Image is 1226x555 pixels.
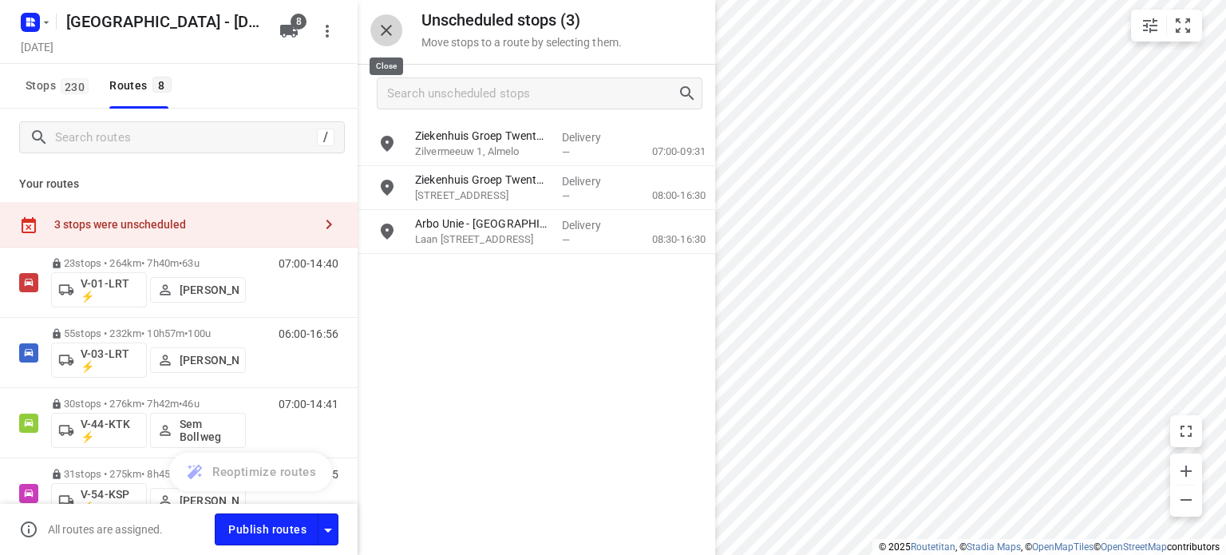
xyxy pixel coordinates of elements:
[152,77,172,93] span: 8
[180,354,239,367] p: [PERSON_NAME]
[179,257,182,269] span: •
[182,257,199,269] span: 63u
[415,128,549,144] p: Ziekenhuis Groep Twente - Spoedeisende hulp([PERSON_NAME])
[48,523,163,536] p: All routes are assigned.
[273,15,305,47] button: 8
[19,176,338,192] p: Your routes
[421,36,622,49] p: Move stops to a route by selecting them.
[61,78,89,94] span: 230
[81,488,140,513] p: V-54-KSP ⚡
[14,38,60,56] h5: Project date
[55,125,317,150] input: Search routes
[51,257,246,269] p: 23 stops • 264km • 7h40m
[627,188,706,204] p: 08:00-16:30
[150,347,246,373] button: [PERSON_NAME]
[562,146,570,158] span: —
[215,513,318,545] button: Publish routes
[279,398,338,410] p: 07:00-14:41
[562,190,570,202] span: —
[51,398,246,410] p: 30 stops • 276km • 7h42m
[562,234,570,246] span: —
[150,413,246,448] button: Sem Bollweg
[1134,10,1166,42] button: Map settings
[311,15,343,47] button: More
[279,257,338,270] p: 07:00-14:40
[184,327,188,339] span: •
[150,488,246,513] button: [PERSON_NAME]
[182,398,199,410] span: 46u
[358,122,715,553] div: grid
[1167,10,1199,42] button: Fit zoom
[51,468,246,480] p: 31 stops • 275km • 8h45m
[318,519,338,539] div: Driver app settings
[26,76,93,96] span: Stops
[81,347,140,373] p: V-03-LRT ⚡
[109,76,176,96] div: Routes
[627,144,706,160] p: 07:00-09:31
[562,217,621,233] p: Delivery
[279,327,338,340] p: 06:00-16:56
[421,11,622,30] h5: Unscheduled stops ( 3 )
[1101,541,1167,553] a: OpenStreetMap
[317,129,334,146] div: /
[188,327,211,339] span: 100u
[51,343,147,378] button: V-03-LRT ⚡
[291,14,306,30] span: 8
[169,453,332,491] button: Reoptimize routes
[415,144,549,160] p: Zilvermeeuw 1, Almelo
[415,216,549,232] p: Arbo Unie - [GEOGRAPHIC_DATA]([GEOGRAPHIC_DATA] Post)
[967,541,1021,553] a: Stadia Maps
[150,277,246,303] button: [PERSON_NAME]
[54,218,313,231] div: 3 stops were unscheduled
[51,272,147,307] button: V-01-LRT ⚡
[415,172,549,188] p: Ziekenhuis Groep Twente - Cluster Beschouwend - Poli Interne 0.13 Hengelo([PERSON_NAME])
[51,413,147,448] button: V-44-KTK ⚡
[180,283,239,296] p: [PERSON_NAME]
[180,418,239,443] p: Sem Bollweg
[387,81,678,106] input: Search unscheduled stops
[180,494,239,507] p: [PERSON_NAME]
[81,277,140,303] p: V-01-LRT ⚡
[1032,541,1094,553] a: OpenMapTiles
[228,520,306,540] span: Publish routes
[879,541,1220,553] li: © 2025 , © , © © contributors
[60,9,267,34] h5: Rename
[562,129,621,145] p: Delivery
[627,232,706,248] p: 08:30-16:30
[51,483,147,518] button: V-54-KSP ⚡
[678,84,702,103] div: Search
[51,327,246,339] p: 55 stops • 232km • 10h57m
[911,541,955,553] a: Routetitan
[179,398,182,410] span: •
[415,232,549,248] p: Laan Corpus Den Hoorn 102-4, Groningen
[81,418,140,443] p: V-44-KTK ⚡
[1131,10,1202,42] div: small contained button group
[562,173,621,189] p: Delivery
[415,188,549,204] p: [STREET_ADDRESS]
